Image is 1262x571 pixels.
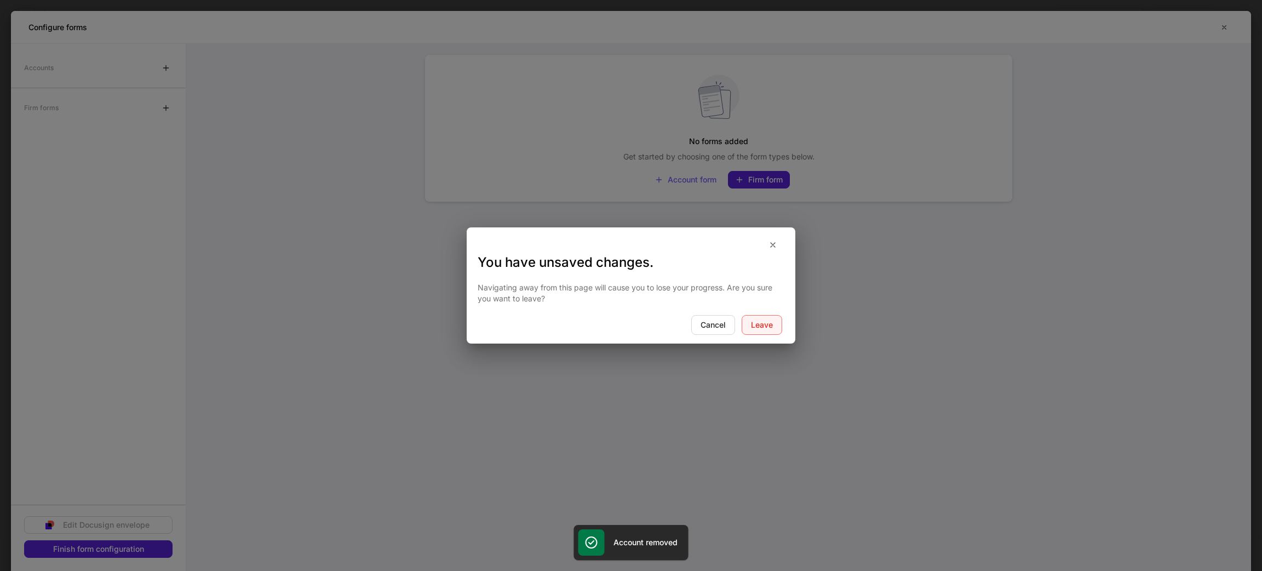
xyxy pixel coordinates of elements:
button: Leave [742,315,782,335]
div: Leave [751,321,773,329]
div: Cancel [701,321,726,329]
p: Navigating away from this page will cause you to lose your progress. Are you sure you want to leave? [478,282,784,304]
button: Cancel [691,315,735,335]
h5: Account removed [613,537,678,548]
h3: You have unsaved changes. [478,254,784,271]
